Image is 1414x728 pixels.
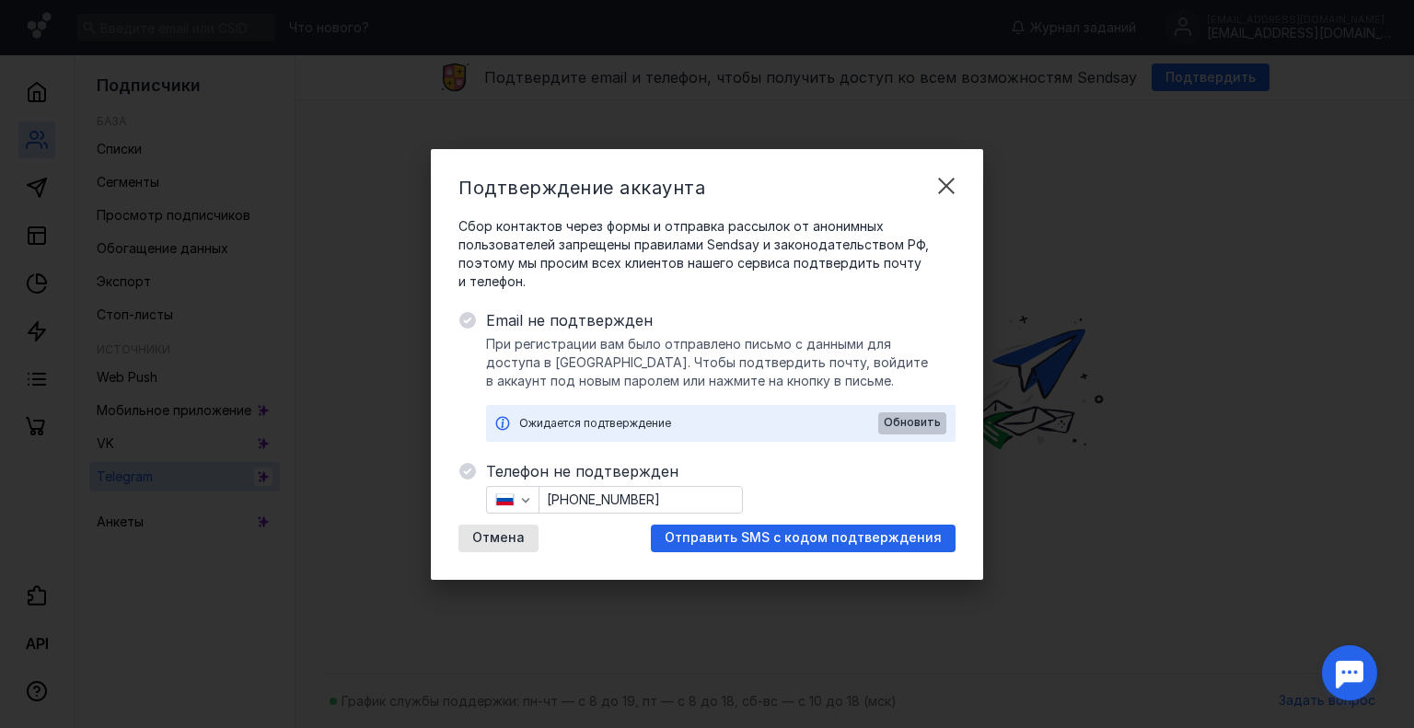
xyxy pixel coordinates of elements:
[458,217,956,291] span: Сбор контактов через формы и отправка рассылок от анонимных пользователей запрещены правилами Sen...
[665,530,942,546] span: Отправить SMS с кодом подтверждения
[878,412,946,434] button: Обновить
[651,525,956,552] button: Отправить SMS с кодом подтверждения
[486,335,956,390] span: При регистрации вам было отправлено письмо с данными для доступа в [GEOGRAPHIC_DATA]. Чтобы подтв...
[519,414,878,433] div: Ожидается подтверждение
[458,525,539,552] button: Отмена
[472,530,525,546] span: Отмена
[884,416,941,429] span: Обновить
[486,309,956,331] span: Email не подтвержден
[458,177,705,199] span: Подтверждение аккаунта
[486,460,956,482] span: Телефон не подтвержден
